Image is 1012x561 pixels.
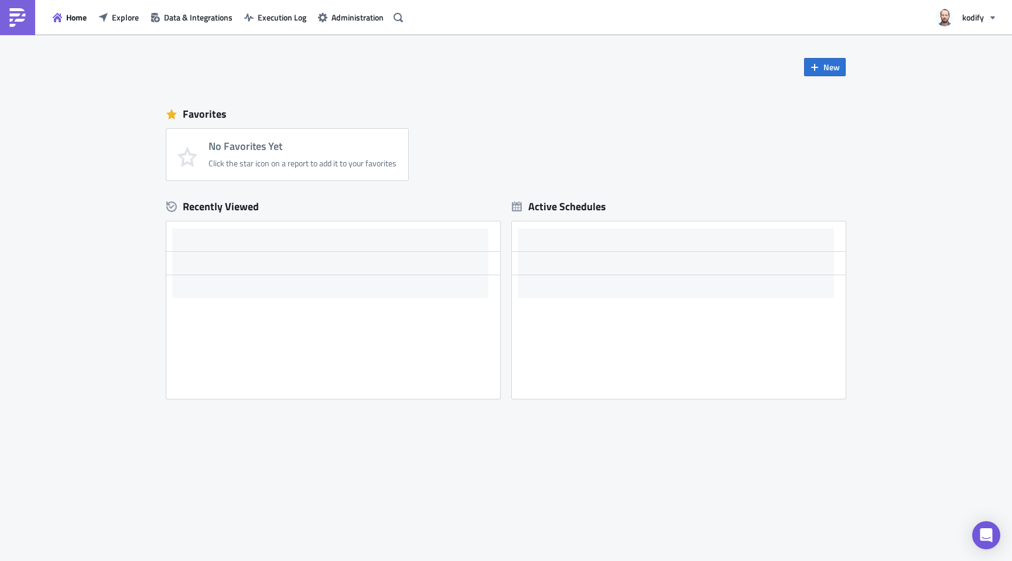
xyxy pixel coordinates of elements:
div: Open Intercom Messenger [972,521,1000,549]
img: Avatar [935,8,955,28]
span: Data & Integrations [164,11,233,23]
div: Recently Viewed [166,198,500,215]
button: kodify [929,5,1003,30]
button: Data & Integrations [145,8,238,26]
button: Home [47,8,93,26]
span: Execution Log [258,11,306,23]
div: Click the star icon on a report to add it to your favorites [208,158,396,169]
button: Execution Log [238,8,312,26]
button: New [804,58,846,76]
span: kodify [962,11,984,23]
span: Explore [112,11,139,23]
h4: No Favorites Yet [208,141,396,152]
span: New [823,61,840,73]
button: Explore [93,8,145,26]
span: Home [66,11,87,23]
div: Favorites [166,105,846,123]
div: Active Schedules [512,200,606,213]
span: Administration [331,11,384,23]
button: Administration [312,8,389,26]
img: PushMetrics [8,8,27,27]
